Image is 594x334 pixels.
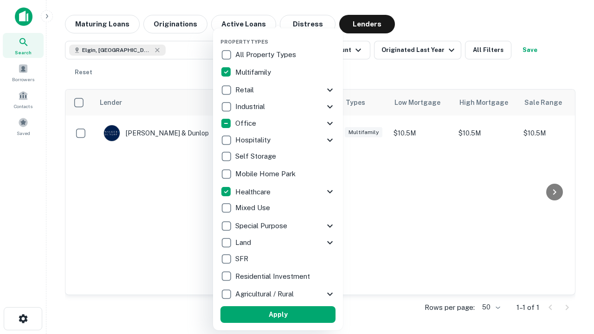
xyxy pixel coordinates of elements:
[235,289,296,300] p: Agricultural / Rural
[235,271,312,282] p: Residential Investment
[220,218,336,234] div: Special Purpose
[235,202,272,213] p: Mixed Use
[235,135,272,146] p: Hospitality
[235,118,258,129] p: Office
[548,260,594,304] iframe: Chat Widget
[235,186,272,198] p: Healthcare
[220,183,336,200] div: Healthcare
[235,237,253,248] p: Land
[235,84,256,96] p: Retail
[235,151,278,162] p: Self Storage
[220,306,336,323] button: Apply
[235,253,250,264] p: SFR
[235,101,267,112] p: Industrial
[235,220,289,231] p: Special Purpose
[220,39,268,45] span: Property Types
[235,49,298,60] p: All Property Types
[220,234,336,251] div: Land
[235,67,273,78] p: Multifamily
[220,286,336,302] div: Agricultural / Rural
[220,98,336,115] div: Industrial
[220,82,336,98] div: Retail
[220,132,336,148] div: Hospitality
[220,115,336,132] div: Office
[235,168,297,180] p: Mobile Home Park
